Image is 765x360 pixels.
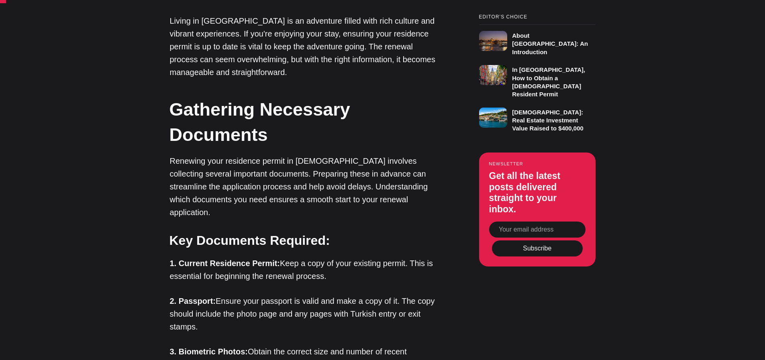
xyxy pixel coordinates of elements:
[170,347,248,356] strong: 3. Biometric Photos:
[170,155,439,219] p: Renewing your residence permit in [DEMOGRAPHIC_DATA] involves collecting several important docume...
[170,257,439,283] p: Keep a copy of your existing permit. This is essential for beginning the renewal process.
[512,66,585,98] h3: In [GEOGRAPHIC_DATA], How to Obtain a [DEMOGRAPHIC_DATA] Resident Permit
[489,171,585,215] h3: Get all the latest posts delivered straight to your inbox.
[492,240,583,256] button: Subscribe
[170,14,439,79] p: Living in [GEOGRAPHIC_DATA] is an adventure filled with rich culture and vibrant experiences. If ...
[512,32,588,55] h3: About [GEOGRAPHIC_DATA]: An Introduction
[512,109,583,132] h3: [DEMOGRAPHIC_DATA]: Real Estate Investment Value Raised to $400,000
[479,61,596,98] a: In [GEOGRAPHIC_DATA], How to Obtain a [DEMOGRAPHIC_DATA] Resident Permit
[479,24,596,56] a: About [GEOGRAPHIC_DATA]: An Introduction
[170,297,216,305] strong: 2. Passport:
[489,161,585,166] small: Newsletter
[169,99,350,145] strong: Gathering Necessary Documents
[479,104,596,133] a: [DEMOGRAPHIC_DATA]: Real Estate Investment Value Raised to $400,000
[489,222,585,238] input: Your email address
[169,233,330,248] strong: Key Documents Required:
[170,295,439,333] p: Ensure your passport is valid and make a copy of it. The copy should include the photo page and a...
[479,14,596,20] small: Editor’s Choice
[170,259,280,268] strong: 1. Current Residence Permit:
